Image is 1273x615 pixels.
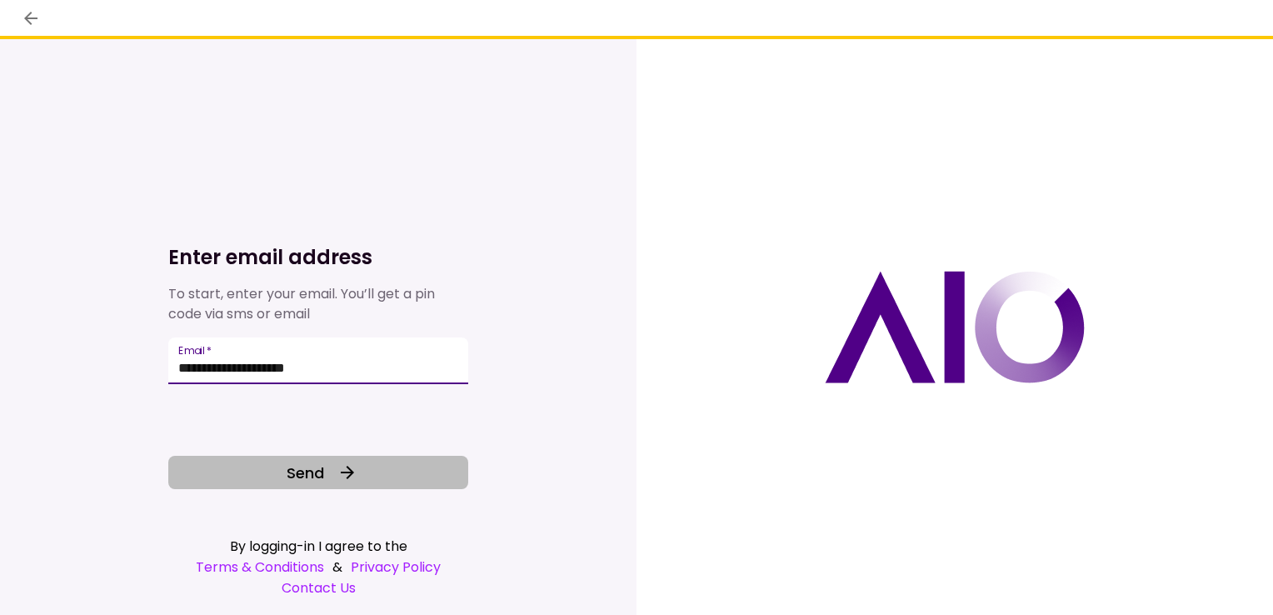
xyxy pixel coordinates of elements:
[168,244,468,271] h1: Enter email address
[17,4,45,32] button: back
[825,271,1085,383] img: AIO logo
[178,343,212,357] label: Email
[351,557,441,577] a: Privacy Policy
[168,284,468,324] div: To start, enter your email. You’ll get a pin code via sms or email
[196,557,324,577] a: Terms & Conditions
[168,456,468,489] button: Send
[168,577,468,598] a: Contact Us
[168,557,468,577] div: &
[287,462,324,484] span: Send
[168,536,468,557] div: By logging-in I agree to the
